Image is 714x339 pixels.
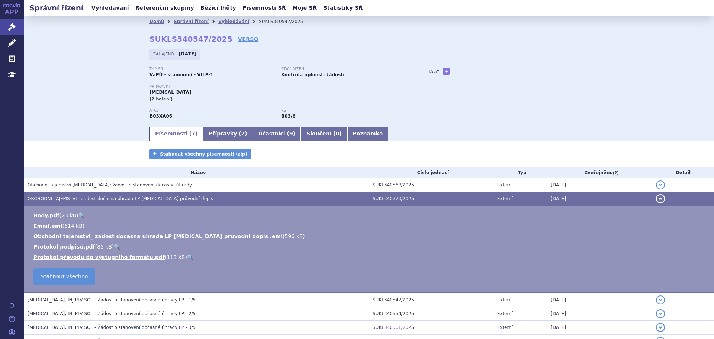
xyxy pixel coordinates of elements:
button: detail [656,309,665,318]
a: Správní řízení [174,19,209,24]
a: VERSO [238,35,258,43]
span: REBLOZYL, INJ PLV SOL - Žádost o stanovení dočasné úhrady LP - 2/5 [28,311,196,316]
button: detail [656,194,665,203]
a: Účastníci (9) [253,127,301,141]
a: Vyhledávání [89,3,131,13]
li: SUKLS340547/2025 [259,16,313,27]
th: Zveřejněno [547,167,652,178]
a: 🔍 [78,212,85,218]
th: Název [24,167,369,178]
p: ATC: [149,108,274,113]
button: detail [656,323,665,332]
p: Přípravky: [149,84,413,89]
a: Běžící lhůty [198,3,238,13]
td: SUKL340554/2025 [369,307,493,321]
a: Referenční skupiny [133,3,196,13]
span: Externí [497,311,513,316]
span: OBCHODNÍ TAJEMSTVÍ - zadost dočasná úhrada LP Reblozyl průvodní dopis [28,196,213,201]
span: 113 kB [167,254,185,260]
a: Sloučení (0) [301,127,347,141]
span: 2 [241,131,245,137]
span: REBLOZYL, INJ PLV SOL - Žádost o stanovení dočasné úhrady LP - 3/5 [28,325,196,330]
button: detail [656,295,665,304]
p: Stav řízení: [281,67,405,71]
a: Písemnosti SŘ [240,3,288,13]
a: Body.pdf [33,212,59,218]
span: Externí [497,182,513,188]
strong: VaPÚ - stanovení - VILP-1 [149,72,213,77]
span: Obchodní tajemství Reblozyl: žádost o stanovení dočasné úhrady [28,182,192,188]
td: SUKL340561/2025 [369,321,493,335]
span: 614 kB [64,223,83,229]
strong: SUKLS340547/2025 [149,35,232,44]
button: detail [656,180,665,189]
a: Stáhnout všechny písemnosti (zip) [149,149,251,159]
span: 596 kB [284,233,303,239]
a: Domů [149,19,164,24]
span: REBLOZYL, INJ PLV SOL - Žádost o stanovení dočasné úhrady LP - 1/5 [28,297,196,303]
span: Zahájeno: [153,51,177,57]
td: [DATE] [547,178,652,192]
strong: Kontrola úplnosti žádosti [281,72,344,77]
a: Vyhledávání [218,19,249,24]
td: SUKL340770/2025 [369,192,493,206]
a: Poznámka [347,127,389,141]
a: 🔍 [187,254,193,260]
span: Externí [497,196,513,201]
td: SUKL340547/2025 [369,293,493,307]
a: Stáhnout všechno [33,268,95,285]
td: [DATE] [547,293,652,307]
span: Externí [497,325,513,330]
li: ( ) [33,222,707,230]
span: 85 kB [97,244,112,250]
li: ( ) [33,243,707,250]
span: 23 kB [61,212,76,218]
span: [MEDICAL_DATA] [149,90,191,95]
td: [DATE] [547,307,652,321]
a: Písemnosti (7) [149,127,203,141]
li: ( ) [33,253,707,261]
p: RS: [281,108,405,113]
a: Obchodni tajemstvi_ zadost docasna uhrada LP [MEDICAL_DATA] pruvodni dopis .eml [33,233,283,239]
li: ( ) [33,233,707,240]
a: Moje SŘ [290,3,319,13]
a: Protokol převodu do výstupního formátu.pdf [33,254,165,260]
td: [DATE] [547,321,652,335]
abbr: (?) [613,170,619,176]
a: Statistiky SŘ [321,3,365,13]
td: [DATE] [547,192,652,206]
h3: Tagy [428,67,440,76]
a: Přípravky (2) [203,127,253,141]
a: 🔍 [114,244,120,250]
th: Detail [652,167,714,178]
span: 9 [289,131,293,137]
span: Stáhnout všechny písemnosti (zip) [160,151,247,157]
li: ( ) [33,212,707,219]
td: SUKL340568/2025 [369,178,493,192]
th: Číslo jednací [369,167,493,178]
a: Email.eml [33,223,62,229]
strong: luspatercept [281,113,296,119]
strong: [DATE] [179,51,197,57]
span: Externí [497,297,513,303]
th: Typ [493,167,547,178]
span: 0 [335,131,339,137]
span: 7 [192,131,195,137]
span: (2 balení) [149,97,173,102]
strong: LUSPATERCEPT [149,113,172,119]
a: Protokol podpisů.pdf [33,244,95,250]
a: + [443,68,450,75]
h2: Správní řízení [24,3,89,13]
p: Typ SŘ: [149,67,274,71]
